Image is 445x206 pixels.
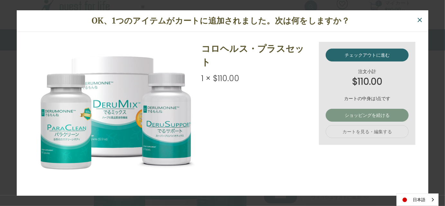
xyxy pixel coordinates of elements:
h1: OK、1つのアイテムがカートに追加されました。次は何をしますか？ [27,15,415,27]
h2: コロヘルス・プラスセット [201,42,312,69]
a: 日本語 [397,194,438,206]
div: Language [396,193,439,206]
img: コロヘルス・プラスセット [36,42,195,200]
strong: $110.00 [326,75,409,89]
div: 1 × $110.00 [201,72,312,85]
div: 注文小計 [326,68,409,89]
span: × [417,13,423,27]
aside: Language selected: 日本語 [396,193,439,206]
a: チェックアウトに進む [326,49,409,61]
a: ショッピングを続ける [326,109,409,122]
p: カートの中身は1点です [326,95,409,102]
a: カートを見る・編集する [326,125,409,138]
